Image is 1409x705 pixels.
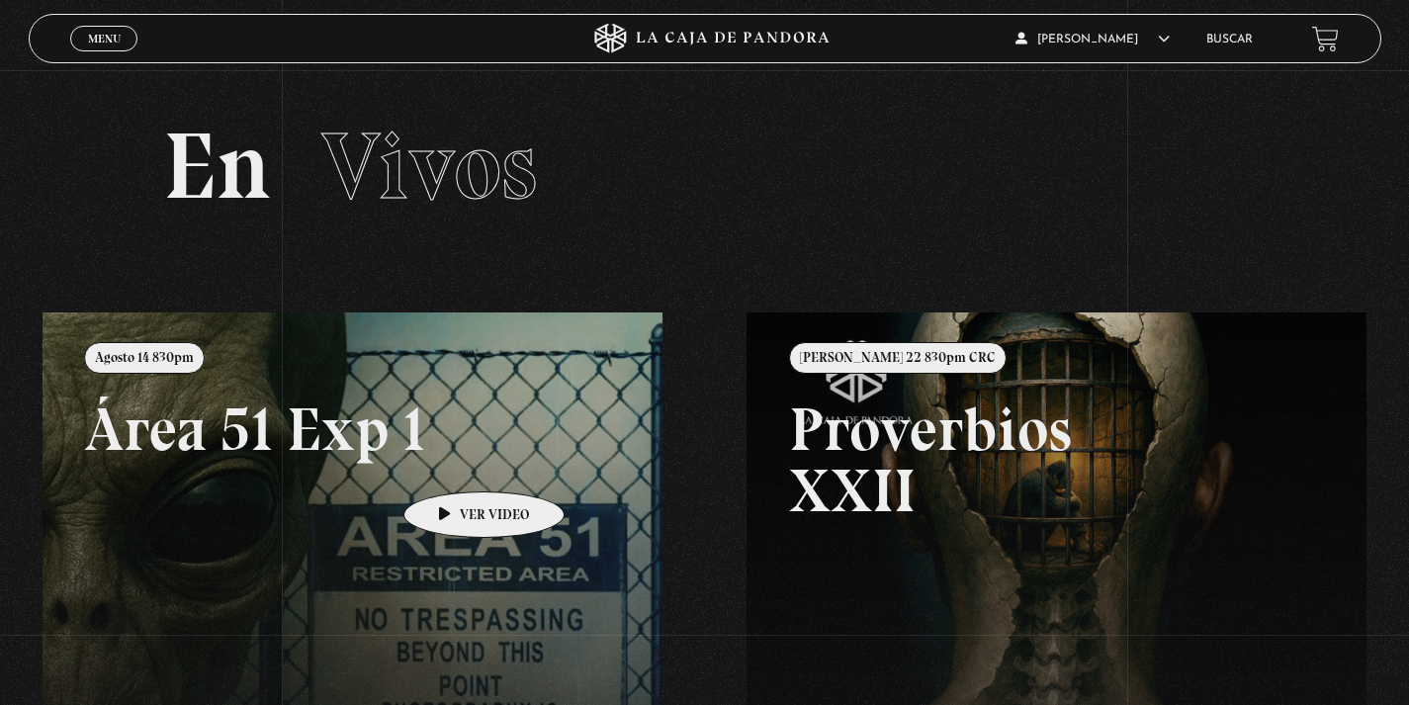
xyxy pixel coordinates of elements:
h2: En [163,120,1245,214]
span: Vivos [321,110,537,222]
span: [PERSON_NAME] [1015,34,1170,45]
span: Menu [88,33,121,44]
a: View your shopping cart [1312,26,1339,52]
span: Cerrar [81,49,128,63]
a: Buscar [1206,34,1253,45]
